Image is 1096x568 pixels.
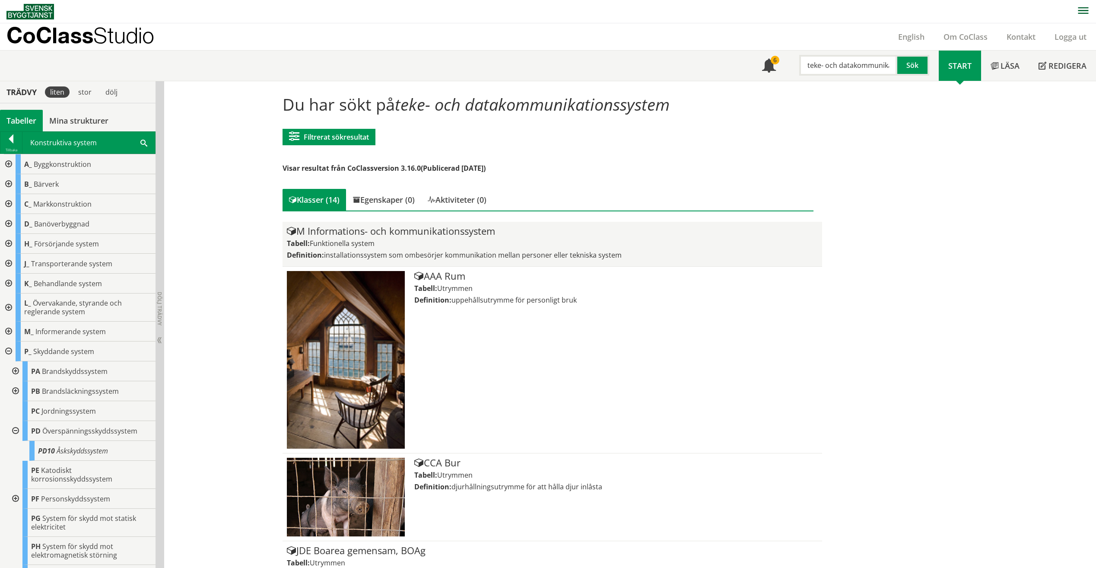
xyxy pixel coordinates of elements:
[414,458,818,468] div: CCA Bur
[1048,61,1086,71] span: Redigera
[31,426,41,436] span: PD
[762,60,776,73] span: Notifikationer
[1045,32,1096,42] a: Logga ut
[324,250,622,260] span: installationssystem som ombesörjer kommunikation mellan personer eller tekniska system
[24,347,32,356] span: P_
[6,23,173,50] a: CoClassStudio
[93,22,154,48] span: Studio
[414,271,818,281] div: AAA Rum
[31,494,39,504] span: PF
[24,219,32,229] span: D_
[42,386,119,396] span: Brandsläckningssystem
[31,466,39,475] span: PE
[31,386,40,396] span: PB
[24,327,34,336] span: M_
[283,95,813,114] h1: Du har sökt på
[771,56,779,64] div: 6
[41,494,110,504] span: Personskyddssystem
[421,189,493,211] div: Aktiviteter (0)
[24,259,29,268] span: J_
[31,259,112,268] span: Transporterande system
[997,32,1045,42] a: Kontakt
[310,239,375,248] span: Funktionella system
[31,514,41,523] span: PG
[287,558,310,568] label: Tabell:
[346,189,421,211] div: Egenskaper (0)
[451,482,602,491] span: djurhållningsutrymme för att hålla djur inlåsta
[283,163,421,173] span: Visar resultat från CoClassversion 3.16.0
[45,86,70,98] div: liten
[43,110,115,131] a: Mina strukturer
[414,482,451,491] label: Definition:
[414,284,437,293] label: Tabell:
[437,470,473,480] span: Utrymmen
[24,298,122,316] span: Övervakande, styrande och reglerande system
[395,93,670,115] span: teke- och datakommunikationssystem
[24,298,31,308] span: L_
[283,189,346,211] div: Klasser (14)
[310,558,345,568] span: Utrymmen
[6,4,54,19] img: Svensk Byggtjänst
[73,86,97,98] div: stor
[981,51,1029,81] a: Läsa
[35,327,106,336] span: Informerande system
[42,367,108,376] span: Brandskyddssystem
[939,51,981,81] a: Start
[34,219,89,229] span: Banöverbyggnad
[31,542,117,560] span: System för skydd mot elektromagnetisk störning
[31,514,136,532] span: System för skydd mot statisk elektricitet
[287,458,405,536] img: Tabell
[948,61,972,71] span: Start
[897,55,929,76] button: Sök
[34,239,99,249] span: Försörjande system
[414,470,437,480] label: Tabell:
[31,406,40,416] span: PC
[799,55,897,76] input: Sök
[287,239,310,248] label: Tabell:
[421,163,486,173] span: (Publicerad [DATE])
[437,284,473,293] span: Utrymmen
[753,51,785,81] a: 6
[22,132,155,153] div: Konstruktiva system
[24,160,32,169] span: A_
[24,199,32,209] span: C_
[414,295,451,305] label: Definition:
[6,30,154,40] p: CoClass
[287,546,818,556] div: JDE Boarea gemensam, BOAg
[24,179,32,189] span: B_
[24,239,32,249] span: H_
[33,347,94,356] span: Skyddande system
[140,138,147,147] span: Sök i tabellen
[57,446,108,456] span: Åskskyddssystem
[100,86,123,98] div: dölj
[31,466,112,484] span: Katodiskt korrosionsskyddssystem
[1001,61,1020,71] span: Läsa
[0,147,22,153] div: Tillbaka
[42,426,137,436] span: Överspänningsskyddssystem
[1029,51,1096,81] a: Redigera
[34,279,102,288] span: Behandlande system
[287,250,324,260] label: Definition:
[2,87,41,97] div: Trädvy
[31,367,40,376] span: PA
[287,271,405,449] img: Tabell
[156,292,163,325] span: Dölj trädvy
[287,226,818,236] div: M Informations- och kommunikationssystem
[33,199,92,209] span: Markkonstruktion
[934,32,997,42] a: Om CoClass
[24,279,32,288] span: K_
[34,179,59,189] span: Bärverk
[41,406,96,416] span: Jordningssystem
[38,446,55,456] span: PD10
[283,129,375,145] button: Filtrerat sökresultat
[31,542,41,551] span: PH
[451,295,577,305] span: uppehållsutrymme för personligt bruk
[889,32,934,42] a: English
[34,160,91,169] span: Byggkonstruktion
